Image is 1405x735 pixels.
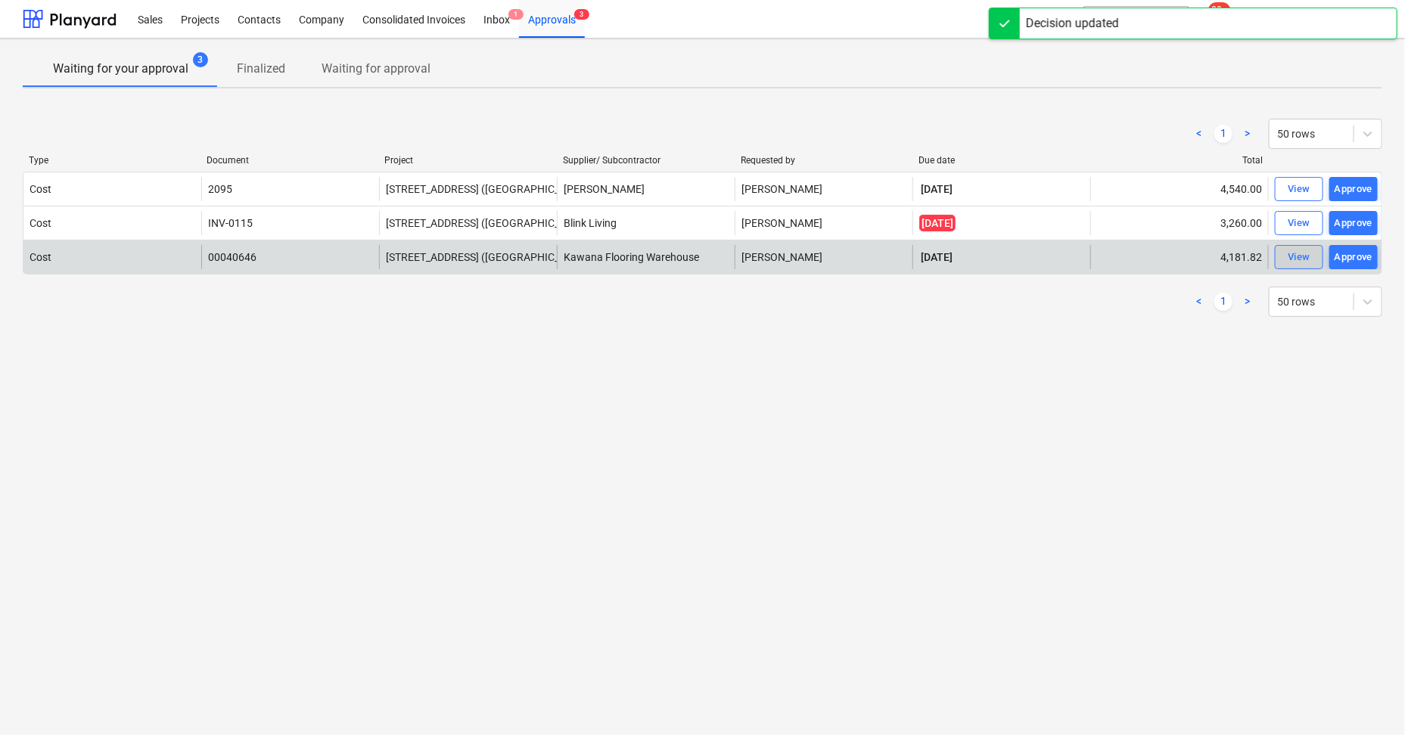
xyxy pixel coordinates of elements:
div: Project [385,155,551,166]
button: Approve [1329,211,1378,235]
span: [DATE] [919,181,954,197]
div: View [1288,215,1310,232]
div: Due date [919,155,1084,166]
a: Previous page [1190,125,1208,143]
div: Cost [30,183,51,195]
button: Approve [1329,177,1378,201]
a: Page 1 is your current page [1214,125,1232,143]
div: Cost [30,217,51,229]
div: Decision updated [1026,14,1119,33]
div: [PERSON_NAME] [735,177,912,201]
div: 00040646 [208,251,256,263]
div: INV-0115 [208,217,253,229]
div: 2095 [208,183,232,195]
div: Approve [1335,249,1373,266]
span: [DATE] [919,250,954,265]
span: 1 [508,9,524,20]
span: 25001 RD (2 Walnut Place - House Build) [386,217,654,229]
p: Waiting for your approval [53,60,188,78]
iframe: Chat Widget [1329,662,1405,735]
a: Previous page [1190,293,1208,311]
div: 3,260.00 [1090,211,1268,235]
div: 4,181.82 [1090,245,1268,269]
div: [PERSON_NAME] [735,211,912,235]
div: Requested by [741,155,906,166]
p: Waiting for approval [322,60,431,78]
div: Total [1097,155,1263,166]
div: Kawana Flooring Warehouse [557,245,735,269]
button: View [1275,211,1323,235]
div: [PERSON_NAME] [557,177,735,201]
div: Blink Living [557,211,735,235]
span: 3 [574,9,589,20]
div: View [1288,249,1310,266]
a: Next page [1239,125,1257,143]
div: Approve [1335,181,1373,198]
button: View [1275,245,1323,269]
span: 25001 RD (2 Walnut Place - House Build) [386,183,654,195]
div: Type [29,155,194,166]
a: Page 1 is your current page [1214,293,1232,311]
a: Next page [1239,293,1257,311]
span: [DATE] [919,215,956,231]
button: Approve [1329,245,1378,269]
div: 4,540.00 [1090,177,1268,201]
div: Cost [30,251,51,263]
span: 3 [193,52,208,67]
p: Finalized [237,60,285,78]
div: Supplier/ Subcontractor [563,155,729,166]
div: View [1288,181,1310,198]
span: 25001 RD (2 Walnut Place - House Build) [386,251,654,263]
div: [PERSON_NAME] [735,245,912,269]
div: Approve [1335,215,1373,232]
button: View [1275,177,1323,201]
div: Document [207,155,372,166]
